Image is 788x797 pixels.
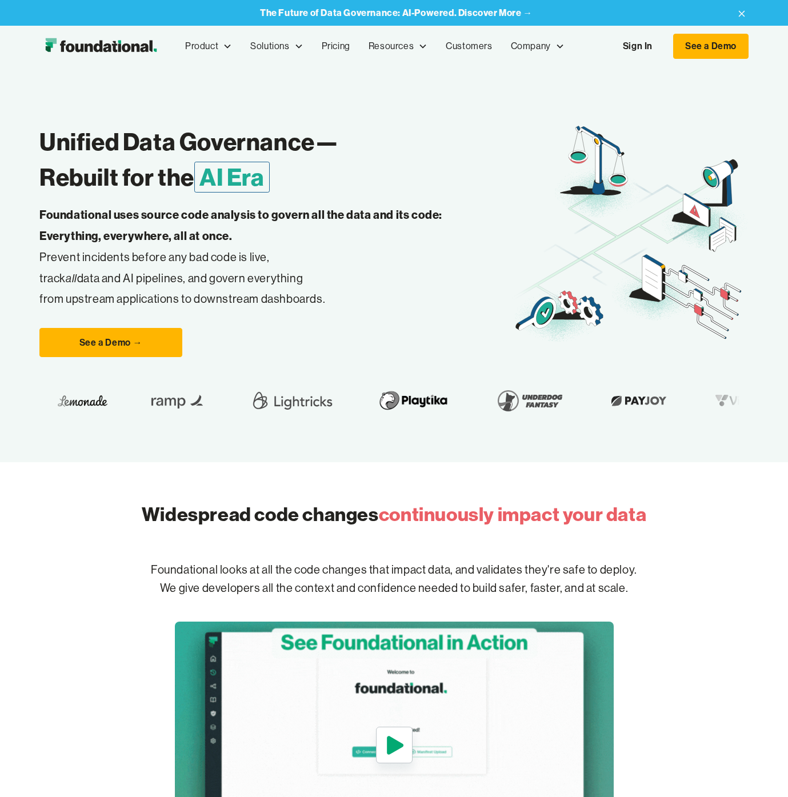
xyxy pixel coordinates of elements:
[708,392,774,410] img: Vio.com
[673,34,749,59] a: See a Demo
[176,27,241,65] div: Product
[511,39,551,54] div: Company
[359,27,437,65] div: Resources
[185,39,218,54] div: Product
[39,35,162,58] a: home
[241,27,312,65] div: Solutions
[437,27,501,65] a: Customers
[490,385,567,416] img: Underdog Fantasy
[39,207,442,243] strong: Foundational uses source code analysis to govern all the data and its code: Everything, everywher...
[39,205,478,310] p: Prevent incidents before any bad code is live, track data and AI pipelines, and govern everything...
[250,39,289,54] div: Solutions
[369,39,414,54] div: Resources
[66,271,77,285] em: all
[102,543,687,616] p: Foundational looks at all the code changes that impact data, and validates they're safe to deploy...
[371,385,453,416] img: Playtika
[260,7,533,18] a: The Future of Data Governance: AI-Powered. Discover More →
[143,385,211,416] img: Ramp
[582,664,788,797] iframe: Chat Widget
[502,27,574,65] div: Company
[39,35,162,58] img: Foundational Logo
[313,27,359,65] a: Pricing
[142,501,646,528] h2: Widespread code changes
[611,34,664,58] a: Sign In
[604,392,671,410] img: Payjoy
[248,385,335,416] img: Lightricks
[379,502,646,526] span: continuously impact your data
[39,124,512,195] h1: Unified Data Governance— Rebuilt for the
[57,392,106,410] img: Lemonade
[39,328,182,358] a: See a Demo →
[194,162,270,193] span: AI Era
